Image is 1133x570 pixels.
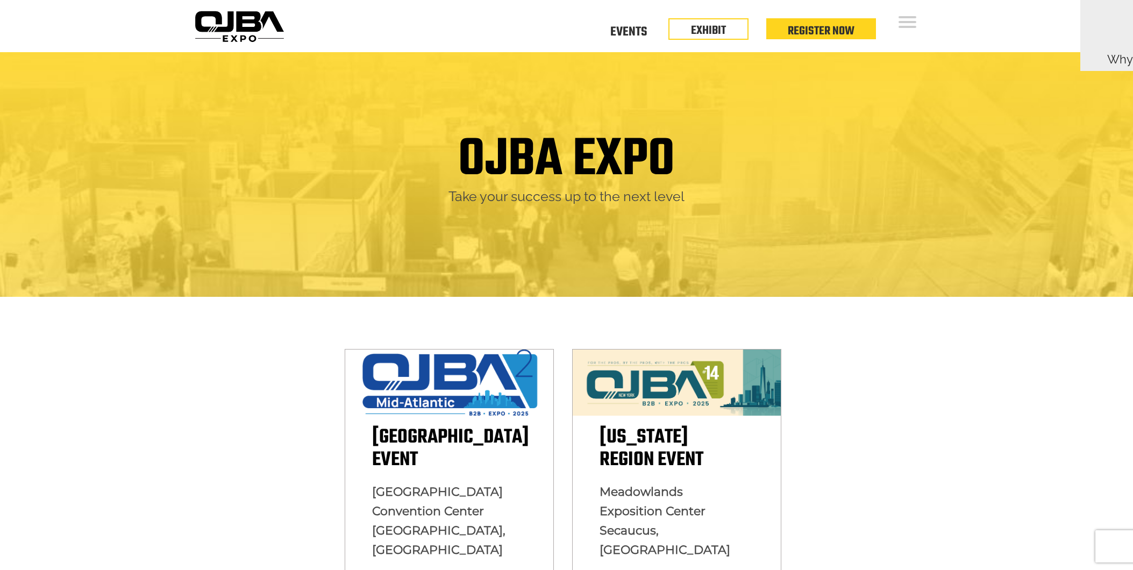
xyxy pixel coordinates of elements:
h1: OJBA EXPO [458,133,675,188]
h2: Take your success up to the next level [198,188,935,205]
a: Register Now [788,22,854,40]
a: EXHIBIT [691,22,726,40]
span: [GEOGRAPHIC_DATA] Convention Center [GEOGRAPHIC_DATA], [GEOGRAPHIC_DATA] [372,484,505,557]
span: [GEOGRAPHIC_DATA] Event [372,422,529,475]
span: [US_STATE] Region Event [600,422,703,475]
span: Meadowlands Exposition Center Secaucus, [GEOGRAPHIC_DATA] [600,484,730,557]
